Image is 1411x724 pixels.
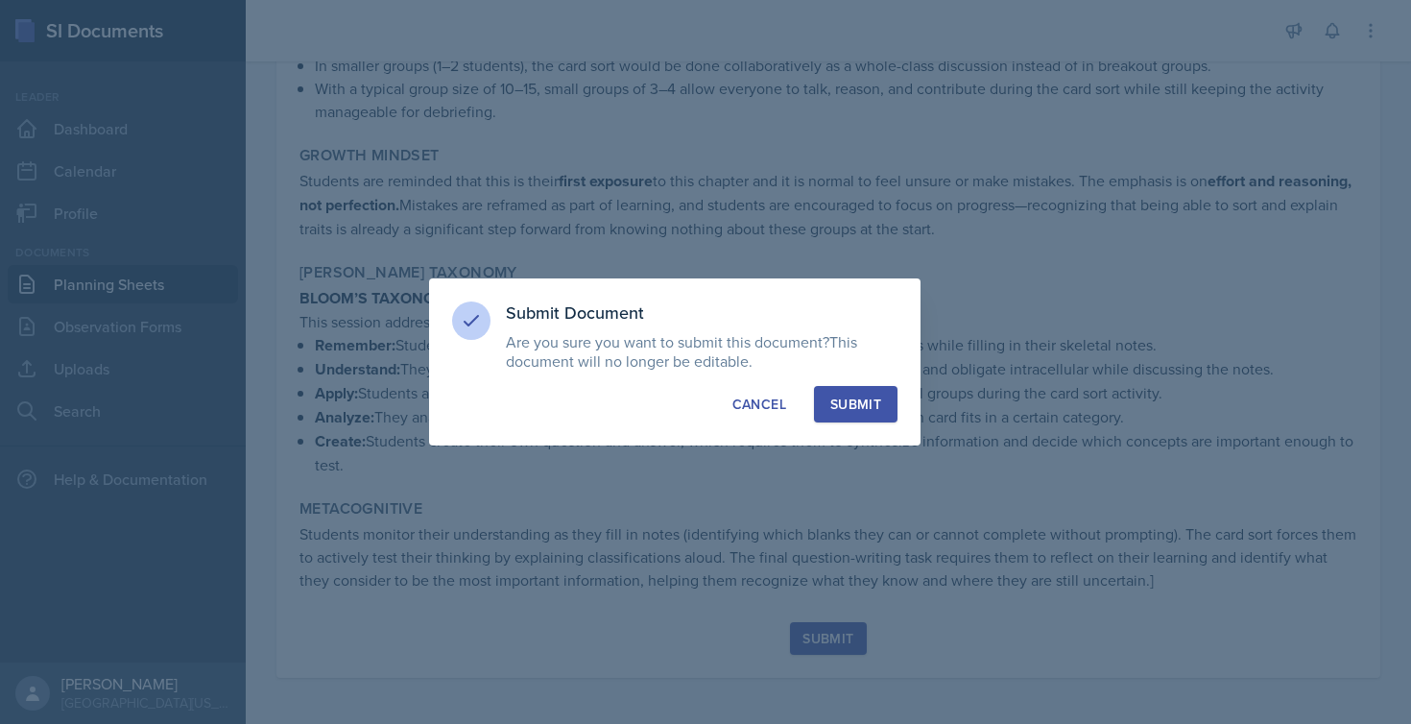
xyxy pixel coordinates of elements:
[814,386,897,422] button: Submit
[506,302,897,325] h3: Submit Document
[506,332,897,371] p: Are you sure you want to submit this document?
[716,386,802,422] button: Cancel
[506,331,857,372] span: This document will no longer be editable.
[830,395,881,414] div: Submit
[732,395,786,414] div: Cancel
